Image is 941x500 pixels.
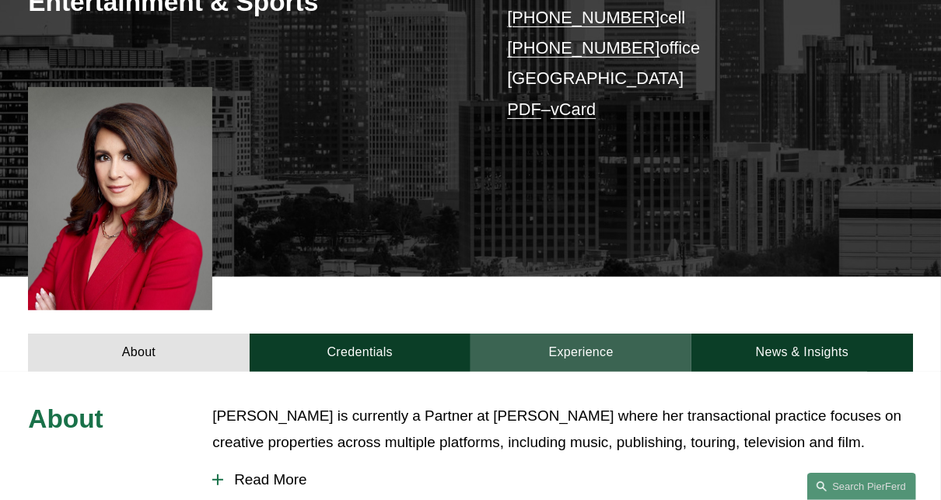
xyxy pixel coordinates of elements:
[212,403,912,456] p: [PERSON_NAME] is currently a Partner at [PERSON_NAME] where her transactional practice focuses on...
[223,471,912,488] span: Read More
[807,473,916,500] a: Search this site
[28,334,249,372] a: About
[507,100,541,119] a: PDF
[691,334,912,372] a: News & Insights
[212,460,912,500] button: Read More
[507,38,659,58] a: [PHONE_NUMBER]
[471,334,691,372] a: Experience
[250,334,471,372] a: Credentials
[551,100,596,119] a: vCard
[507,8,659,27] a: [PHONE_NUMBER]
[28,404,103,433] span: About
